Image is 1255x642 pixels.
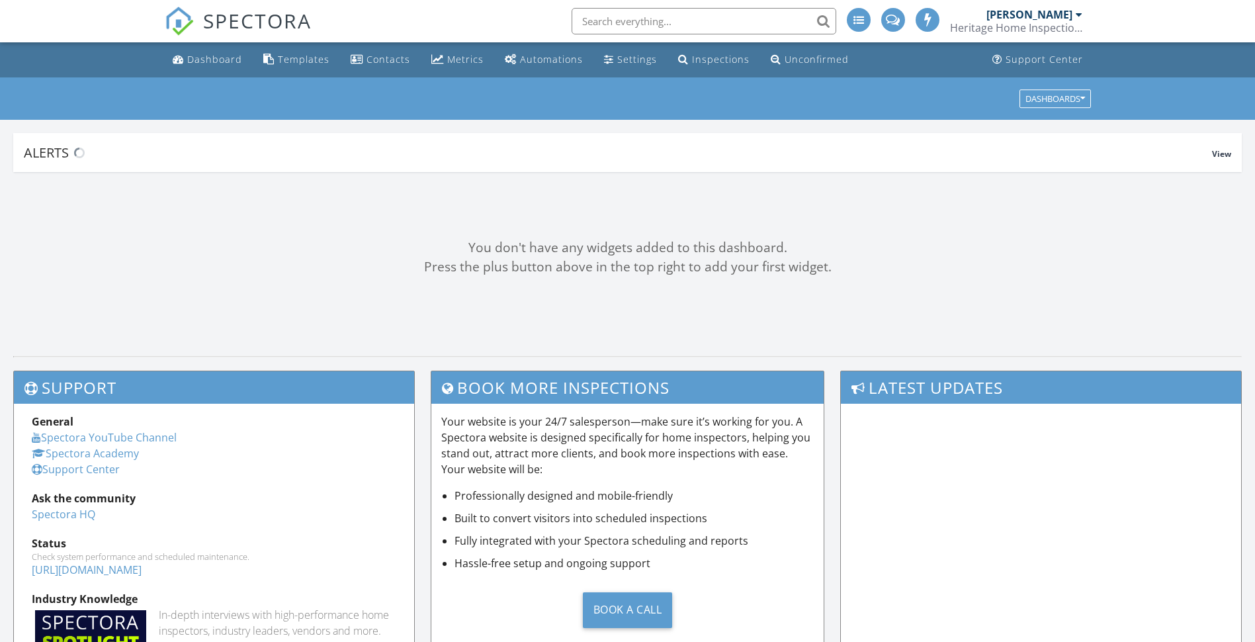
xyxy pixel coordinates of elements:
a: Inspections [673,48,755,72]
li: Professionally designed and mobile-friendly [454,488,814,504]
p: Your website is your 24/7 salesperson—make sure it’s working for you. A Spectora website is desig... [441,414,814,477]
h3: Book More Inspections [431,371,824,404]
li: Fully integrated with your Spectora scheduling and reports [454,533,814,549]
a: Contacts [345,48,415,72]
div: Automations [520,53,583,66]
div: [PERSON_NAME] [986,8,1072,21]
span: SPECTORA [203,7,312,34]
div: Status [32,535,396,551]
a: Spectora YouTube Channel [32,430,177,445]
a: Spectora Academy [32,446,139,461]
div: Dashboard [187,53,242,66]
div: Industry Knowledge [32,591,396,607]
div: Settings [617,53,657,66]
a: Dashboard [167,48,247,72]
a: Support Center [32,462,120,477]
div: Unconfirmed [785,53,849,66]
div: Metrics [447,53,484,66]
div: You don't have any widgets added to this dashboard. [13,238,1242,257]
div: Heritage Home Inspections, LLC [950,21,1082,34]
div: Ask the community [32,490,396,506]
a: Automations (Basic) [499,48,588,72]
div: Book a Call [583,592,673,628]
a: Metrics [426,48,489,72]
a: [URL][DOMAIN_NAME] [32,563,142,577]
a: Templates [258,48,335,72]
div: Check system performance and scheduled maintenance. [32,551,396,562]
img: The Best Home Inspection Software - Spectora [165,7,194,36]
span: View [1212,148,1231,160]
div: Dashboards [1025,94,1085,103]
a: Spectora HQ [32,507,95,522]
h3: Support [14,371,414,404]
a: SPECTORA [165,18,312,46]
div: Support Center [1006,53,1083,66]
div: Alerts [24,144,1212,161]
a: Book a Call [441,582,814,638]
div: Press the plus button above in the top right to add your first widget. [13,257,1242,277]
a: Support Center [987,48,1088,72]
strong: General [32,414,73,429]
input: Search everything... [572,8,836,34]
h3: Latest Updates [841,371,1241,404]
button: Dashboards [1019,89,1091,108]
li: Built to convert visitors into scheduled inspections [454,510,814,526]
li: Hassle-free setup and ongoing support [454,555,814,571]
a: Settings [599,48,662,72]
a: Unconfirmed [765,48,854,72]
div: Contacts [367,53,410,66]
div: Templates [278,53,329,66]
div: Inspections [692,53,750,66]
